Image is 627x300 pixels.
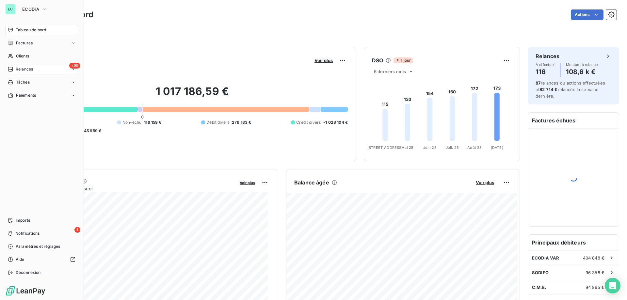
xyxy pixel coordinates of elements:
[16,244,60,249] span: Paramètres et réglages
[37,185,235,192] span: Chiffre d'affaires mensuel
[566,63,599,67] span: Montant à relancer
[536,80,605,99] span: relances ou actions effectuées et relancés la semaine dernière.
[294,179,329,186] h6: Balance âgée
[536,67,555,77] h4: 116
[313,57,335,63] button: Voir plus
[491,145,503,150] tspan: [DATE]
[372,56,383,64] h6: DSO
[532,270,549,275] span: SODIFO
[586,285,604,290] span: 94 865 €
[314,58,333,63] span: Voir plus
[16,40,33,46] span: Factures
[394,57,413,63] span: 1 jour
[323,119,348,125] span: -1 028 104 €
[528,113,619,128] h6: Factures échues
[69,63,80,69] span: +99
[16,217,30,223] span: Imports
[539,87,557,92] span: 82 714 €
[5,286,46,296] img: Logo LeanPay
[583,255,604,261] span: 404 848 €
[296,119,321,125] span: Crédit divers
[16,270,41,276] span: Déconnexion
[37,85,348,104] h2: 1 017 186,59 €
[144,119,161,125] span: 116 159 €
[532,285,546,290] span: C.M.E.
[206,119,229,125] span: Débit divers
[16,79,30,85] span: Tâches
[240,181,255,185] span: Voir plus
[16,92,36,98] span: Paiements
[536,63,555,67] span: À effectuer
[474,180,496,185] button: Voir plus
[528,235,619,250] h6: Principaux débiteurs
[446,145,459,150] tspan: Juil. 25
[15,230,40,236] span: Notifications
[467,145,482,150] tspan: Août 25
[16,257,24,262] span: Aide
[571,9,603,20] button: Actions
[374,69,406,74] span: 6 derniers mois
[423,145,437,150] tspan: Juin 25
[536,52,559,60] h6: Relances
[5,254,78,265] a: Aide
[16,53,29,59] span: Clients
[586,270,604,275] span: 96 358 €
[5,4,16,14] div: EC
[22,7,39,12] span: ECODIA
[82,128,101,134] span: -45 959 €
[16,66,33,72] span: Relances
[566,67,599,77] h4: 108,6 k €
[74,227,80,233] span: 1
[532,255,559,261] span: ECODIA VAR
[141,114,144,119] span: 0
[401,145,413,150] tspan: Mai 25
[536,80,541,86] span: 87
[476,180,494,185] span: Voir plus
[122,119,141,125] span: Non-échu
[16,27,46,33] span: Tableau de bord
[605,278,620,293] div: Open Intercom Messenger
[238,180,257,185] button: Voir plus
[367,145,403,150] tspan: [STREET_ADDRESS]
[232,119,251,125] span: 276 183 €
